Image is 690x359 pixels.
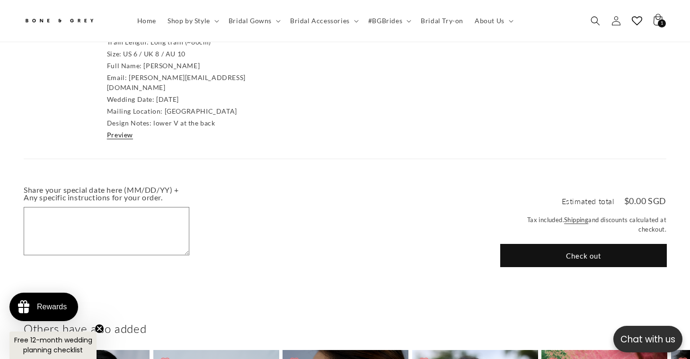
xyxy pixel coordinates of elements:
dt: Design Notes: [107,119,152,127]
dt: Wedding Date: [107,95,155,103]
summary: #BGBrides [363,11,415,31]
summary: Search [585,10,606,31]
p: $0.00 SGD [624,197,666,205]
img: Bone and Grey Bridal [24,13,95,29]
dd: [GEOGRAPHIC_DATA] [165,107,237,115]
button: Open chatbox [613,326,682,352]
div: Free 12-month wedding planning checklistClose teaser [9,332,97,359]
span: About Us [475,17,504,25]
span: Home [137,17,156,25]
button: Close teaser [95,324,104,333]
a: Bridal Try-on [415,11,469,31]
dd: lower V at the back [153,119,215,127]
a: Shipping [564,216,588,224]
label: Share your special date here (MM/DD/YY) + Any specific instructions for your order. [24,193,189,201]
a: Home [132,11,162,31]
a: Preview [107,131,133,139]
h2: Others have also added [24,321,666,336]
span: Free 12-month wedding planning checklist [14,335,92,355]
small: Tax included. and discounts calculated at checkout. [501,215,666,234]
dd: [PERSON_NAME] [143,62,200,70]
summary: Shop by Style [162,11,223,31]
dt: Size: [107,50,122,58]
dt: Email: [107,73,127,81]
button: Check out [501,244,666,267]
span: 1 [661,19,663,27]
summary: Bridal Gowns [223,11,284,31]
p: Chat with us [613,332,682,346]
dd: US 6 / UK 8 / AU 10 [123,50,185,58]
span: #BGBrides [368,17,402,25]
summary: About Us [469,11,517,31]
h2: Estimated total [562,197,615,205]
dt: Full Name: [107,62,142,70]
a: Bone and Grey Bridal [20,9,122,32]
dd: [PERSON_NAME][EMAIL_ADDRESS][DOMAIN_NAME] [107,73,246,91]
dt: Mailing Location: [107,107,163,115]
span: Bridal Accessories [290,17,350,25]
span: Bridal Gowns [229,17,272,25]
summary: Bridal Accessories [284,11,363,31]
div: Rewards [37,303,67,311]
span: Shop by Style [168,17,210,25]
dd: [DATE] [156,95,179,103]
span: Bridal Try-on [421,17,463,25]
